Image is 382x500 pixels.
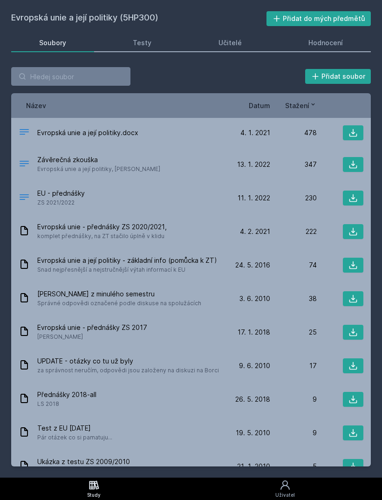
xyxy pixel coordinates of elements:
span: ZS 2021/2022 [37,198,85,207]
span: Stažení [285,101,309,110]
div: 74 [270,260,317,270]
span: 21. 1. 2010 [237,462,270,471]
span: 4. 2. 2021 [240,227,270,236]
span: za správnost neručím, odpovědi jsou založeny na diskuzi na Borci [37,366,219,375]
div: 478 [270,128,317,137]
a: Soubory [11,34,94,52]
div: Testy [133,38,151,48]
span: Závěrečná zkouška [37,155,160,164]
span: 3. 6. 2010 [239,294,270,303]
div: Uživatel [275,492,295,499]
a: Učitelé [191,34,270,52]
span: EU - přednášky [37,189,85,198]
span: Test z EU [DATE] [37,424,112,433]
span: 4. 1. 2021 [240,128,270,137]
span: Pár otázek co si pamatuju... [37,433,112,442]
span: Ukázka z testu ZS 2009/2010 [37,457,191,466]
div: DOCX [19,126,30,140]
span: 19. 5. 2010 [236,428,270,438]
div: 230 [270,193,317,203]
div: 5 [270,462,317,471]
div: Study [87,492,101,499]
span: [PERSON_NAME] [37,332,147,342]
button: Přidat soubor [305,69,371,84]
span: Evropská unie a její politiky.docx [37,128,138,137]
div: .PDF [19,192,30,205]
span: 24. 5. 2016 [235,260,270,270]
span: Přednášky 2018-all [37,390,96,399]
div: 25 [270,328,317,337]
div: Učitelé [218,38,242,48]
span: Evropská unie a její politiky - základní info (pomůcka k ZT) [37,256,217,265]
span: UPDATE - otázky co tu už byly [37,356,219,366]
span: LS 2018 [37,399,96,409]
div: 9 [270,428,317,438]
div: 38 [270,294,317,303]
div: .DOCX [19,158,30,171]
span: Snad nejpřesnější a nejstručnější výtah informací k EU [37,265,217,274]
span: Správné odpovědi označené podle diskuse na spolužácích [37,299,201,308]
span: komplet přednášky, na ZT stačilo úplně v klidu [37,232,167,241]
span: 17. 1. 2018 [238,328,270,337]
span: [PERSON_NAME] z minulého semestru [37,289,201,299]
button: Datum [249,101,270,110]
input: Hledej soubor [11,67,130,86]
span: Evropská unie - přednášky ZS 2020/2021, [37,222,167,232]
div: 9 [270,395,317,404]
div: 347 [270,160,317,169]
button: Stažení [285,101,317,110]
div: 17 [270,361,317,370]
button: Název [26,101,46,110]
a: Testy [105,34,180,52]
span: 13. 1. 2022 [237,160,270,169]
span: 9. 6. 2010 [239,361,270,370]
span: 11. 1. 2022 [238,193,270,203]
span: 26. 5. 2018 [235,395,270,404]
div: Soubory [39,38,66,48]
div: 222 [270,227,317,236]
button: Přidat do mých předmětů [266,11,371,26]
span: Evropská unie - přednášky ZS 2017 [37,323,147,332]
a: Hodnocení [281,34,371,52]
h2: Evropská unie a její politiky (5HP300) [11,11,266,26]
span: Evropská unie a její politiky, [PERSON_NAME] [37,164,160,174]
div: Hodnocení [308,38,343,48]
